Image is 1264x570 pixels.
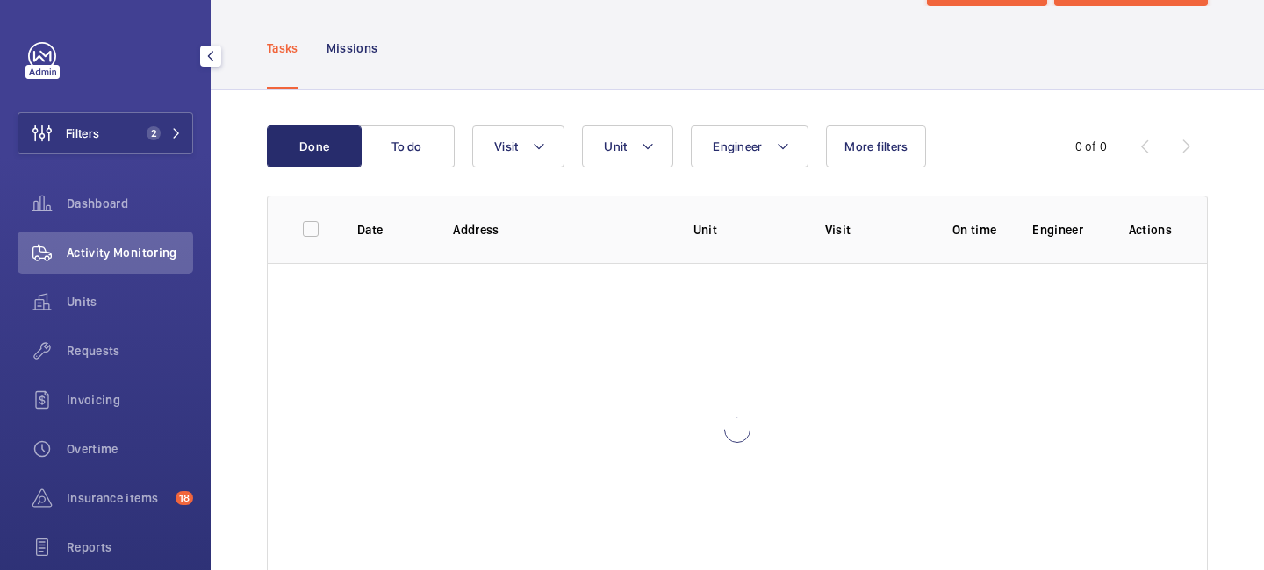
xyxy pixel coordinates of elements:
[67,489,169,507] span: Insurance items
[604,139,627,153] span: Unit
[67,195,193,212] span: Dashboard
[691,125,808,167] button: Engineer
[844,139,908,153] span: More filters
[67,293,193,310] span: Units
[327,39,378,57] p: Missions
[494,139,518,153] span: Visit
[176,491,193,505] span: 18
[357,221,425,239] p: Date
[713,139,762,153] span: Engineer
[267,39,298,57] p: Tasks
[582,125,673,167] button: Unit
[66,125,99,142] span: Filters
[944,221,1004,239] p: On time
[1032,221,1100,239] p: Engineer
[67,440,193,458] span: Overtime
[825,221,917,239] p: Visit
[453,221,664,239] p: Address
[67,538,193,556] span: Reports
[1075,138,1107,155] div: 0 of 0
[693,221,797,239] p: Unit
[826,125,926,167] button: More filters
[67,244,193,261] span: Activity Monitoring
[67,391,193,409] span: Invoicing
[360,125,455,167] button: To do
[18,112,193,154] button: Filters2
[267,125,362,167] button: Done
[67,342,193,360] span: Requests
[147,126,161,140] span: 2
[472,125,564,167] button: Visit
[1129,221,1172,239] p: Actions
